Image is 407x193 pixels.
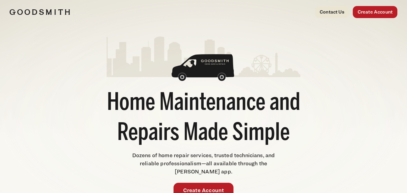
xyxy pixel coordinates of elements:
a: Contact Us [315,6,349,18]
span: Dozens of home repair services, trusted technicians, and reliable professionalism—all available t... [132,152,275,175]
h1: Home Maintenance and Repairs Made Simple [107,89,301,149]
a: Create Account [353,6,397,18]
img: Goodsmith [10,9,70,15]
